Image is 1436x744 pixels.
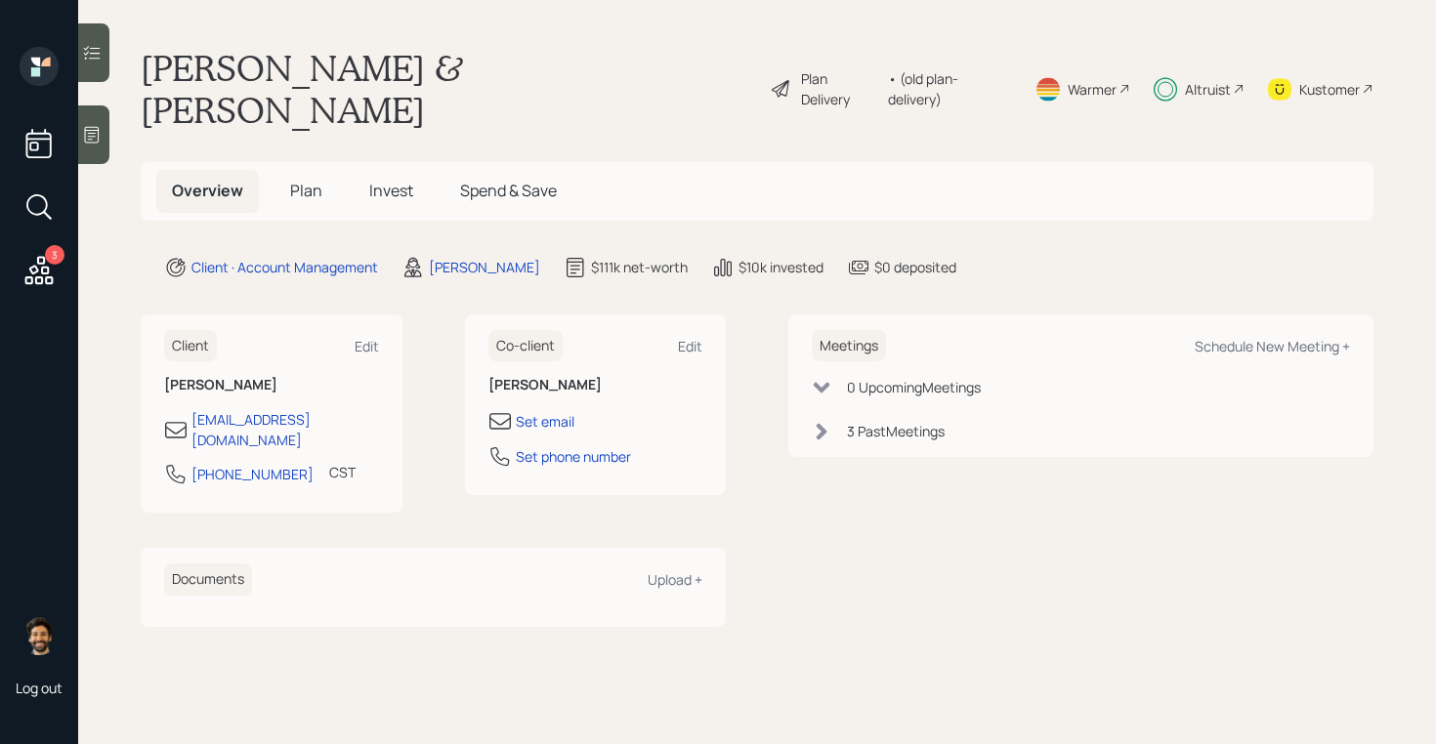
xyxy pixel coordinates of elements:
[460,180,557,201] span: Spend & Save
[164,563,252,596] h6: Documents
[516,446,631,467] div: Set phone number
[164,330,217,362] h6: Client
[1299,79,1360,100] div: Kustomer
[648,570,702,589] div: Upload +
[172,180,243,201] span: Overview
[591,257,688,277] div: $111k net-worth
[191,464,314,484] div: [PHONE_NUMBER]
[329,462,356,482] div: CST
[369,180,413,201] span: Invest
[290,180,322,201] span: Plan
[45,245,64,265] div: 3
[678,337,702,355] div: Edit
[191,409,379,450] div: [EMAIL_ADDRESS][DOMAIN_NAME]
[488,377,703,393] h6: [PERSON_NAME]
[847,421,945,441] div: 3 Past Meeting s
[20,616,59,655] img: eric-schwartz-headshot.png
[16,679,63,697] div: Log out
[355,337,379,355] div: Edit
[516,411,574,432] div: Set email
[488,330,563,362] h6: Co-client
[191,257,378,277] div: Client · Account Management
[874,257,956,277] div: $0 deposited
[888,68,1011,109] div: • (old plan-delivery)
[801,68,878,109] div: Plan Delivery
[164,377,379,393] h6: [PERSON_NAME]
[1195,337,1350,355] div: Schedule New Meeting +
[1068,79,1117,100] div: Warmer
[847,377,981,397] div: 0 Upcoming Meeting s
[812,330,886,362] h6: Meetings
[739,257,824,277] div: $10k invested
[1185,79,1231,100] div: Altruist
[429,257,540,277] div: [PERSON_NAME]
[141,47,754,131] h1: [PERSON_NAME] & [PERSON_NAME]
